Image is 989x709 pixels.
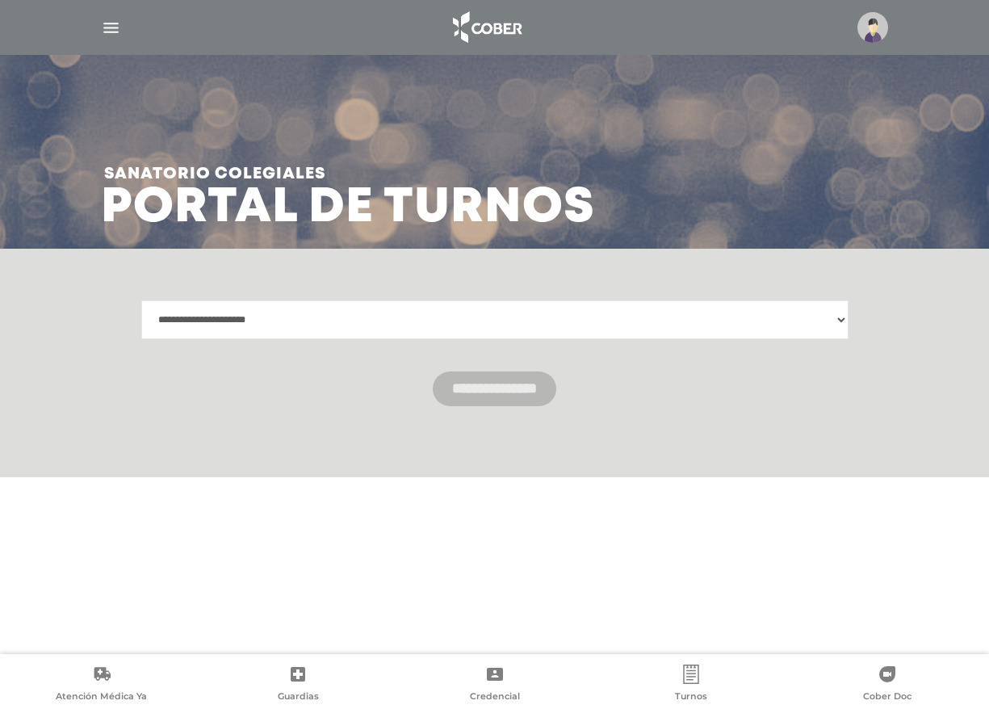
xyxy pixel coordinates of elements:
span: Atención Médica Ya [56,690,147,705]
img: logo_cober_home-white.png [444,8,529,47]
a: Credencial [396,665,593,706]
img: profile-placeholder.svg [857,12,888,43]
a: Guardias [199,665,396,706]
a: Turnos [593,665,789,706]
span: Cober Doc [863,690,911,705]
span: Turnos [675,690,707,705]
span: Credencial [470,690,520,705]
img: Cober_menu-lines-white.svg [101,18,121,38]
a: Atención Médica Ya [3,665,199,706]
h3: Portal de turnos [101,153,595,229]
span: Guardias [278,690,319,705]
span: Sanatorio colegiales [104,153,595,195]
a: Cober Doc [790,665,986,706]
